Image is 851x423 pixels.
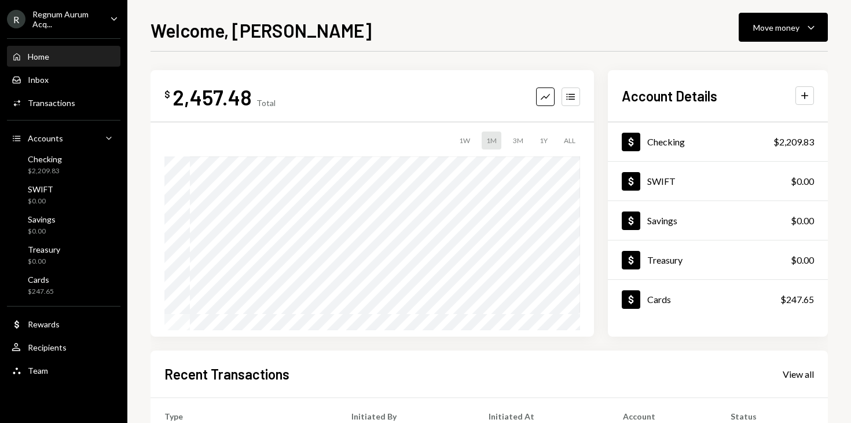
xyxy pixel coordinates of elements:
[7,360,120,381] a: Team
[559,132,580,149] div: ALL
[28,287,54,297] div: $247.65
[647,136,685,147] div: Checking
[647,294,671,305] div: Cards
[7,313,120,334] a: Rewards
[608,162,828,200] a: SWIFT$0.00
[151,19,372,42] h1: Welcome, [PERSON_NAME]
[454,132,475,149] div: 1W
[28,257,60,267] div: $0.00
[791,253,814,267] div: $0.00
[28,52,49,61] div: Home
[28,366,48,375] div: Team
[7,211,120,239] a: Savings$0.00
[608,240,828,279] a: Treasury$0.00
[28,342,67,352] div: Recipients
[791,214,814,228] div: $0.00
[164,364,289,384] h2: Recent Transactions
[780,293,814,307] div: $247.65
[608,280,828,319] a: Cards$247.65
[647,176,676,187] div: SWIFT
[608,201,828,240] a: Savings$0.00
[28,154,62,164] div: Checking
[622,86,717,105] h2: Account Details
[482,132,501,149] div: 1M
[28,275,54,285] div: Cards
[28,319,60,329] div: Rewards
[28,184,53,194] div: SWIFT
[7,46,120,67] a: Home
[7,271,120,299] a: Cards$247.65
[535,132,552,149] div: 1Y
[773,135,814,149] div: $2,209.83
[7,151,120,178] a: Checking$2,209.83
[28,98,75,108] div: Transactions
[7,10,25,28] div: R
[7,337,120,358] a: Recipients
[7,181,120,209] a: SWIFT$0.00
[508,132,528,149] div: 3M
[7,69,120,90] a: Inbox
[173,84,252,110] div: 2,457.48
[7,92,120,113] a: Transactions
[28,196,53,206] div: $0.00
[753,21,799,34] div: Move money
[28,227,56,236] div: $0.00
[791,174,814,188] div: $0.00
[783,369,814,380] div: View all
[32,9,101,29] div: Regnum Aurum Acq...
[28,133,63,143] div: Accounts
[28,245,60,254] div: Treasury
[739,13,828,42] button: Move money
[28,75,49,85] div: Inbox
[28,166,62,176] div: $2,209.83
[7,127,120,148] a: Accounts
[164,89,170,100] div: $
[256,98,276,108] div: Total
[647,215,677,226] div: Savings
[608,122,828,161] a: Checking$2,209.83
[783,367,814,380] a: View all
[28,214,56,224] div: Savings
[7,241,120,269] a: Treasury$0.00
[647,254,683,265] div: Treasury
